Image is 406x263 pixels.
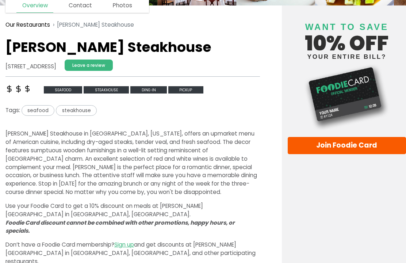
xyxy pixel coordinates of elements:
span: steakhouse [84,86,129,94]
a: Dine-in [130,85,168,93]
a: steakhouse [84,85,130,93]
a: seafood [20,106,56,114]
a: Sign up [114,241,134,248]
a: Leave a review [65,60,113,71]
a: steakhouse [56,106,96,114]
span: seafood [44,86,83,94]
h1: [PERSON_NAME] Steakhouse [5,39,260,56]
address: [STREET_ADDRESS] [5,62,56,71]
nav: breadcrumb [5,16,260,33]
span: Want to save [305,22,388,32]
p: Use your Foodie Card to get a 10% discount on meals at [PERSON_NAME][GEOGRAPHIC_DATA] in [GEOGRAP... [5,202,260,235]
li: [PERSON_NAME] Steakhouse [50,21,134,29]
span: Dine-in [130,86,167,94]
p: [PERSON_NAME] Steakhouse in [GEOGRAPHIC_DATA], [US_STATE], offers an upmarket menu of American cu... [5,130,260,196]
span: Pickup [168,86,203,94]
span: seafood [22,105,54,116]
a: Our Restaurants [5,21,50,29]
div: Tags: [5,105,260,119]
span: steakhouse [56,105,96,116]
i: Foodie Card discount cannot be combined with other promotions, happy hours, or specials. [5,219,235,235]
a: Pickup [168,85,203,93]
a: seafood [44,85,84,93]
